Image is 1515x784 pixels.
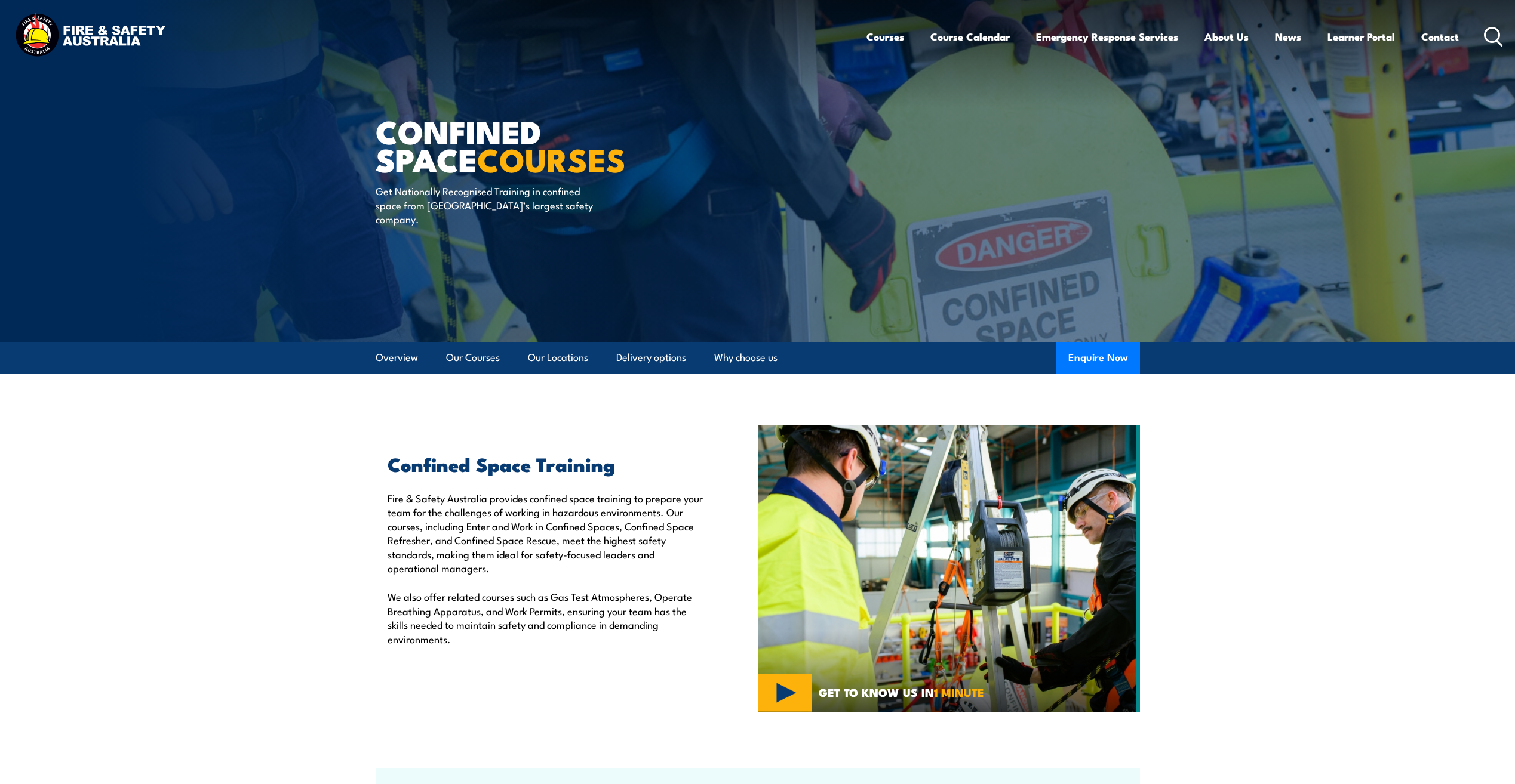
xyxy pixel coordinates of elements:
[714,342,778,374] a: Why choose us
[1056,342,1140,374] button: Enquire Now
[388,455,703,472] h2: Confined Space Training
[388,491,703,575] p: Fire & Safety Australia provides confined space training to prepare your team for the challenges ...
[934,683,984,700] strong: 1 MINUTE
[616,342,686,374] a: Delivery options
[1327,21,1395,53] a: Learner Portal
[376,342,418,374] a: Overview
[1204,21,1249,53] a: About Us
[376,117,671,172] h1: Confined Space
[819,687,984,697] span: GET TO KNOW US IN
[1275,21,1301,53] a: News
[446,342,500,374] a: Our Courses
[866,21,904,53] a: Courses
[758,425,1140,712] img: Confined Space Courses Australia
[930,21,1010,53] a: Course Calendar
[477,134,626,183] strong: COURSES
[528,342,588,374] a: Our Locations
[376,184,594,226] p: Get Nationally Recognised Training in confined space from [GEOGRAPHIC_DATA]’s largest safety comp...
[388,589,703,646] p: We also offer related courses such as Gas Test Atmospheres, Operate Breathing Apparatus, and Work...
[1036,21,1178,53] a: Emergency Response Services
[1421,21,1459,53] a: Contact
